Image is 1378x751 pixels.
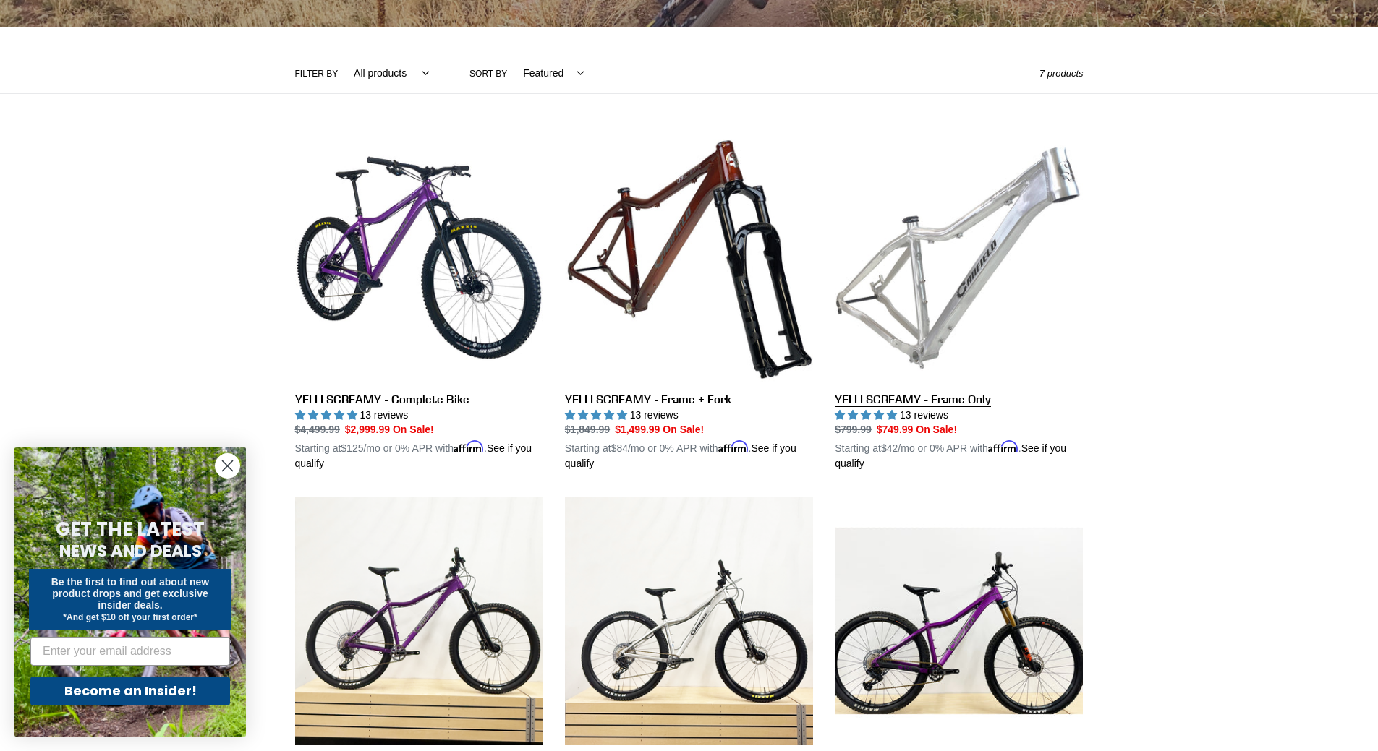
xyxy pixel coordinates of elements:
label: Filter by [295,67,339,80]
label: Sort by [469,67,507,80]
span: *And get $10 off your first order* [63,612,197,622]
span: GET THE LATEST [56,516,205,542]
button: Close dialog [215,453,240,479]
span: 7 products [1039,68,1084,79]
span: NEWS AND DEALS [59,539,202,562]
button: Become an Insider! [30,677,230,705]
input: Enter your email address [30,637,230,666]
span: Be the first to find out about new product drops and get exclusive insider deals. [51,576,210,611]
